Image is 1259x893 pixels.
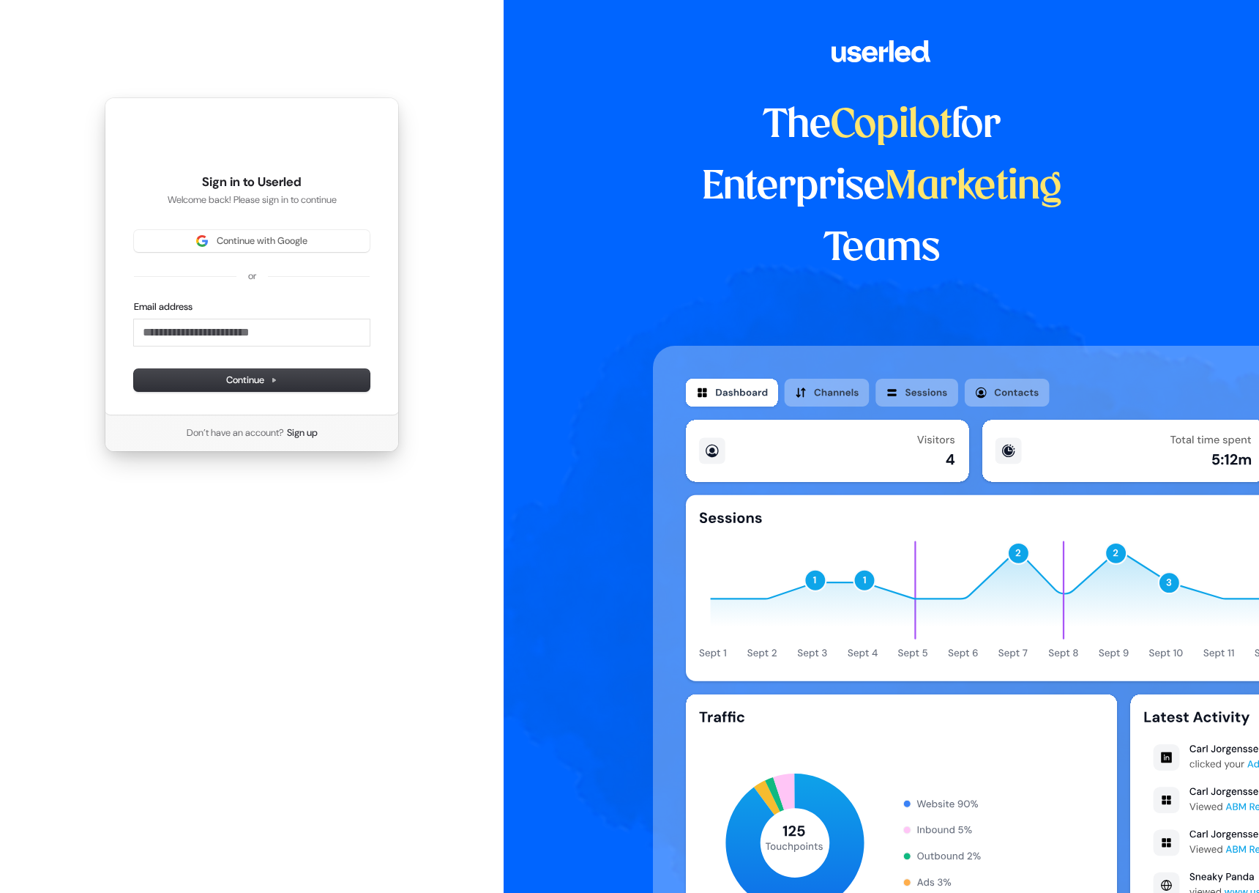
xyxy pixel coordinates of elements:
[248,270,256,283] p: or
[885,168,1062,207] span: Marketing
[653,95,1110,280] h1: The for Enterprise Teams
[134,300,193,314] label: Email address
[287,426,318,440] a: Sign up
[134,369,370,391] button: Continue
[217,234,307,248] span: Continue with Google
[134,193,370,207] p: Welcome back! Please sign in to continue
[196,235,208,247] img: Sign in with Google
[187,426,284,440] span: Don’t have an account?
[134,230,370,252] button: Sign in with GoogleContinue with Google
[831,107,952,145] span: Copilot
[134,174,370,191] h1: Sign in to Userled
[226,374,277,387] span: Continue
